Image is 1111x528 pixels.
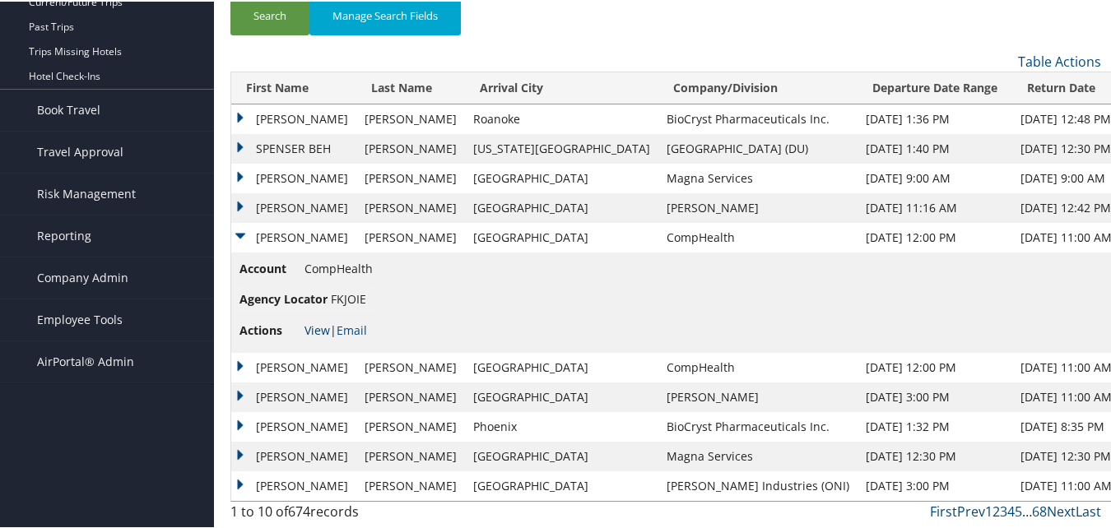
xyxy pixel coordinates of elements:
[231,132,356,162] td: SPENSER BEH
[658,162,858,192] td: Magna Services
[239,289,328,307] span: Agency Locator
[658,221,858,251] td: CompHealth
[465,162,658,192] td: [GEOGRAPHIC_DATA]
[239,258,301,276] span: Account
[1076,501,1101,519] a: Last
[356,103,465,132] td: [PERSON_NAME]
[356,351,465,381] td: [PERSON_NAME]
[356,71,465,103] th: Last Name: activate to sort column ascending
[658,71,858,103] th: Company/Division
[658,192,858,221] td: [PERSON_NAME]
[957,501,985,519] a: Prev
[465,440,658,470] td: [GEOGRAPHIC_DATA]
[858,381,1012,410] td: [DATE] 3:00 PM
[304,321,367,336] span: |
[288,501,310,519] span: 674
[37,172,136,213] span: Risk Management
[37,214,91,255] span: Reporting
[231,192,356,221] td: [PERSON_NAME]
[465,470,658,499] td: [GEOGRAPHIC_DATA]
[858,71,1012,103] th: Departure Date Range: activate to sort column ascending
[858,410,1012,440] td: [DATE] 1:32 PM
[1015,501,1022,519] a: 5
[858,470,1012,499] td: [DATE] 3:00 PM
[239,320,301,338] span: Actions
[930,501,957,519] a: First
[985,501,992,519] a: 1
[858,221,1012,251] td: [DATE] 12:00 PM
[37,340,134,381] span: AirPortal® Admin
[37,130,123,171] span: Travel Approval
[658,410,858,440] td: BioCryst Pharmaceuticals Inc.
[337,321,367,336] a: Email
[304,259,373,275] span: CompHealth
[858,103,1012,132] td: [DATE] 1:36 PM
[858,192,1012,221] td: [DATE] 11:16 AM
[992,501,1000,519] a: 2
[658,470,858,499] td: [PERSON_NAME] Industries (ONI)
[356,440,465,470] td: [PERSON_NAME]
[331,289,366,305] span: FKJOIE
[858,132,1012,162] td: [DATE] 1:40 PM
[356,381,465,410] td: [PERSON_NAME]
[231,470,356,499] td: [PERSON_NAME]
[231,162,356,192] td: [PERSON_NAME]
[356,192,465,221] td: [PERSON_NAME]
[658,103,858,132] td: BioCryst Pharmaceuticals Inc.
[231,221,356,251] td: [PERSON_NAME]
[1000,501,1007,519] a: 3
[465,351,658,381] td: [GEOGRAPHIC_DATA]
[465,71,658,103] th: Arrival City: activate to sort column ascending
[465,192,658,221] td: [GEOGRAPHIC_DATA]
[465,381,658,410] td: [GEOGRAPHIC_DATA]
[658,440,858,470] td: Magna Services
[231,381,356,410] td: [PERSON_NAME]
[858,440,1012,470] td: [DATE] 12:30 PM
[1022,501,1032,519] span: …
[465,103,658,132] td: Roanoke
[1007,501,1015,519] a: 4
[231,440,356,470] td: [PERSON_NAME]
[231,351,356,381] td: [PERSON_NAME]
[230,500,430,528] div: 1 to 10 of records
[465,132,658,162] td: [US_STATE][GEOGRAPHIC_DATA]
[37,256,128,297] span: Company Admin
[658,381,858,410] td: [PERSON_NAME]
[356,132,465,162] td: [PERSON_NAME]
[356,470,465,499] td: [PERSON_NAME]
[304,321,330,336] a: View
[1047,501,1076,519] a: Next
[231,410,356,440] td: [PERSON_NAME]
[231,71,356,103] th: First Name: activate to sort column ascending
[858,351,1012,381] td: [DATE] 12:00 PM
[858,162,1012,192] td: [DATE] 9:00 AM
[37,88,100,129] span: Book Travel
[37,298,123,339] span: Employee Tools
[658,132,858,162] td: [GEOGRAPHIC_DATA] (DU)
[231,103,356,132] td: [PERSON_NAME]
[465,221,658,251] td: [GEOGRAPHIC_DATA]
[356,162,465,192] td: [PERSON_NAME]
[1018,51,1101,69] a: Table Actions
[356,221,465,251] td: [PERSON_NAME]
[465,410,658,440] td: Phoenix
[658,351,858,381] td: CompHealth
[1032,501,1047,519] a: 68
[356,410,465,440] td: [PERSON_NAME]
